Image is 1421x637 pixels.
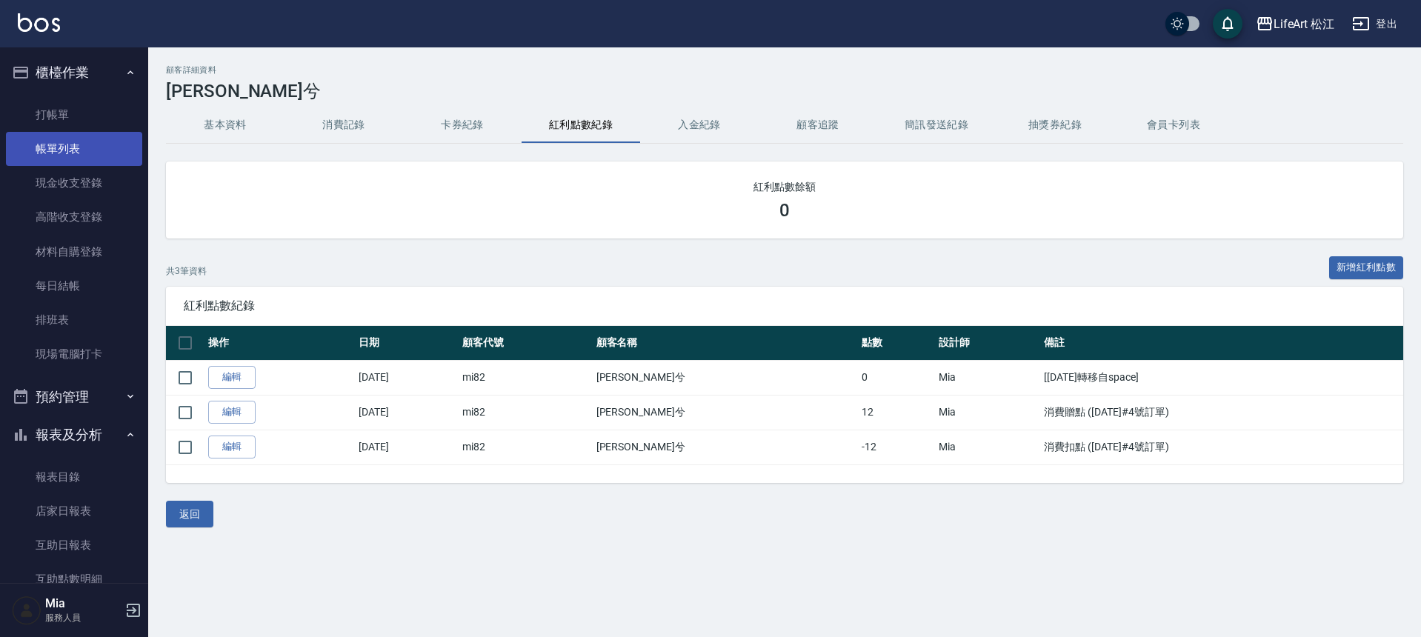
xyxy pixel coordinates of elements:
button: 會員卡列表 [1114,107,1233,143]
h3: [PERSON_NAME]兮 [166,81,1403,101]
td: [DATE] [355,430,458,464]
h2: 顧客詳細資料 [166,65,1403,75]
a: 排班表 [6,303,142,337]
a: 現金收支登錄 [6,166,142,200]
th: 設計師 [935,326,1041,361]
td: 消費贈點 ([DATE]#4號訂單) [1040,395,1403,430]
td: 0 [858,360,935,395]
td: mi82 [459,430,593,464]
td: [[DATE]轉移自space] [1040,360,1403,395]
button: 卡券紀錄 [403,107,522,143]
td: 消費扣點 ([DATE]#4號訂單) [1040,430,1403,464]
td: 12 [858,395,935,430]
img: Logo [18,13,60,32]
td: mi82 [459,395,593,430]
button: 預約管理 [6,378,142,416]
td: Mia [935,430,1041,464]
div: LifeArt 松江 [1274,15,1335,33]
a: 高階收支登錄 [6,200,142,234]
button: 抽獎券紀錄 [996,107,1114,143]
a: 打帳單 [6,98,142,132]
th: 顧客名稱 [593,326,858,361]
td: [PERSON_NAME]兮 [593,395,858,430]
a: 店家日報表 [6,494,142,528]
td: [PERSON_NAME]兮 [593,430,858,464]
span: 紅利點數紀錄 [184,299,1385,313]
a: 每日結帳 [6,269,142,303]
img: Person [12,596,41,625]
a: 互助日報表 [6,528,142,562]
button: 消費記錄 [284,107,403,143]
th: 日期 [355,326,458,361]
a: 編輯 [208,366,256,389]
a: 編輯 [208,436,256,458]
a: 現場電腦打卡 [6,337,142,371]
a: 互助點數明細 [6,562,142,596]
button: save [1213,9,1242,39]
a: 報表目錄 [6,460,142,494]
button: 櫃檯作業 [6,53,142,92]
button: 登出 [1346,10,1403,38]
h5: Mia [45,596,121,611]
a: 新增紅利點數 [1329,256,1403,279]
td: Mia [935,360,1041,395]
td: Mia [935,395,1041,430]
h3: 0 [779,200,790,221]
a: 材料自購登錄 [6,235,142,269]
td: [PERSON_NAME]兮 [593,360,858,395]
th: 備註 [1040,326,1403,361]
a: 編輯 [208,401,256,424]
button: 簡訊發送紀錄 [877,107,996,143]
button: 顧客追蹤 [759,107,877,143]
button: 報表及分析 [6,416,142,454]
td: [DATE] [355,360,458,395]
th: 顧客代號 [459,326,593,361]
th: 點數 [858,326,935,361]
button: LifeArt 松江 [1250,9,1341,39]
p: 共 3 筆資料 [166,264,207,278]
h2: 紅利點數餘額 [184,179,1385,194]
a: 帳單列表 [6,132,142,166]
th: 操作 [204,326,355,361]
button: 紅利點數紀錄 [522,107,640,143]
button: 入金紀錄 [640,107,759,143]
p: 服務人員 [45,611,121,624]
button: 返回 [166,501,213,528]
button: 基本資料 [166,107,284,143]
td: [DATE] [355,395,458,430]
td: mi82 [459,360,593,395]
td: -12 [858,430,935,464]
